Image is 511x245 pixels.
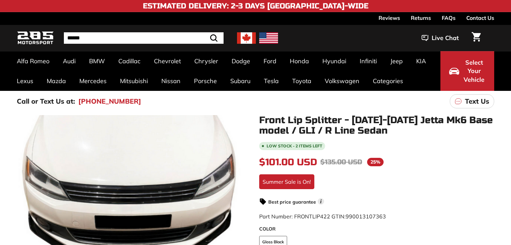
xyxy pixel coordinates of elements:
a: Chrysler [188,51,225,71]
span: $101.00 USD [259,156,317,168]
span: Part Number: FRONTLIP422 GTIN: [259,213,386,220]
a: Mitsubishi [113,71,155,91]
a: Volkswagen [318,71,366,91]
a: Text Us [450,94,494,108]
a: Chevrolet [147,51,188,71]
a: Infiniti [353,51,384,71]
h4: Estimated Delivery: 2-3 Days [GEOGRAPHIC_DATA]-Wide [143,2,368,10]
label: COLOR [259,225,494,233]
a: Categories [366,71,410,91]
a: BMW [82,51,112,71]
a: Jeep [384,51,409,71]
a: [PHONE_NUMBER] [78,96,141,106]
button: Live Chat [413,30,468,46]
span: Low stock - 2 items left [267,144,322,148]
a: KIA [409,51,433,71]
input: Search [64,32,224,44]
span: Live Chat [432,34,459,42]
span: i [318,198,324,205]
a: Contact Us [466,12,494,24]
a: Nissan [155,71,187,91]
a: Toyota [285,71,318,91]
a: Returns [411,12,431,24]
a: Audi [56,51,82,71]
a: Hyundai [316,51,353,71]
a: Reviews [379,12,400,24]
h1: Front Lip Splitter - [DATE]-[DATE] Jetta Mk6 Base model / GLI / R Line Sedan [259,115,494,136]
span: 25% [367,158,384,166]
button: Select Your Vehicle [440,51,494,91]
a: Lexus [10,71,40,91]
img: Logo_285_Motorsport_areodynamics_components [17,30,54,46]
a: Mazda [40,71,73,91]
span: Select Your Vehicle [463,58,485,84]
p: Text Us [465,96,489,106]
a: Cart [468,27,485,49]
span: $135.00 USD [320,158,362,166]
a: Alfa Romeo [10,51,56,71]
a: Cadillac [112,51,147,71]
a: Mercedes [73,71,113,91]
a: Tesla [257,71,285,91]
a: Subaru [224,71,257,91]
a: FAQs [442,12,456,24]
a: Honda [283,51,316,71]
a: Ford [257,51,283,71]
strong: Best price guarantee [268,199,316,205]
a: Porsche [187,71,224,91]
div: Summer Sale is On! [259,174,314,189]
p: Call or Text Us at: [17,96,75,106]
span: 990013107363 [346,213,386,220]
a: Dodge [225,51,257,71]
